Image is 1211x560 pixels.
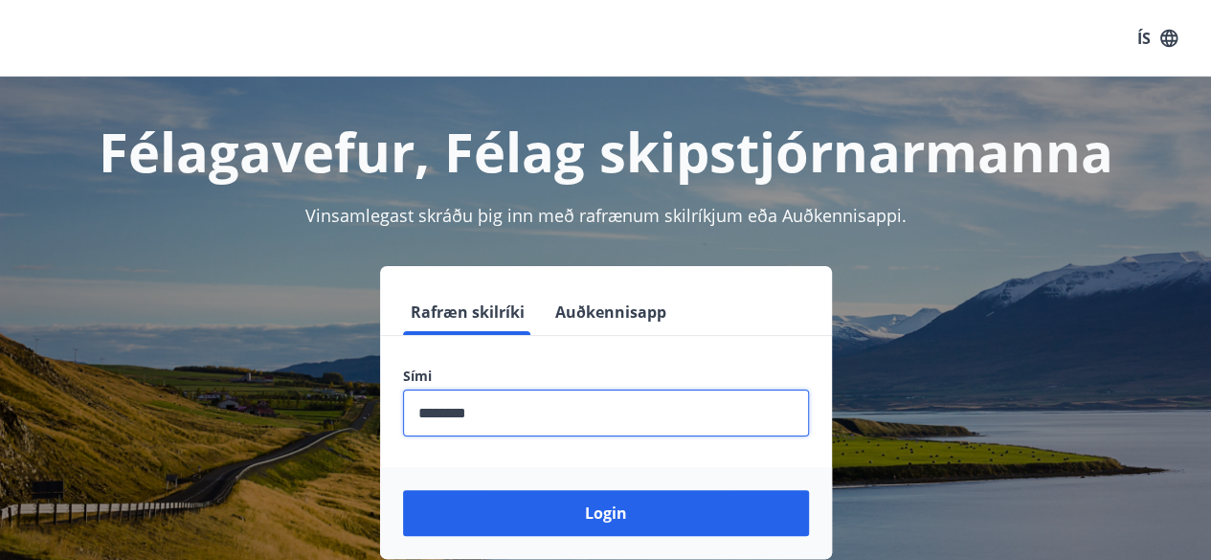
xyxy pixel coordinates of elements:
[305,204,907,227] span: Vinsamlegast skráðu þig inn með rafrænum skilríkjum eða Auðkennisappi.
[1127,21,1188,56] button: ÍS
[403,289,532,335] button: Rafræn skilríki
[403,490,809,536] button: Login
[23,115,1188,188] h1: Félagavefur, Félag skipstjórnarmanna
[403,367,809,386] label: Sími
[548,289,674,335] button: Auðkennisapp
